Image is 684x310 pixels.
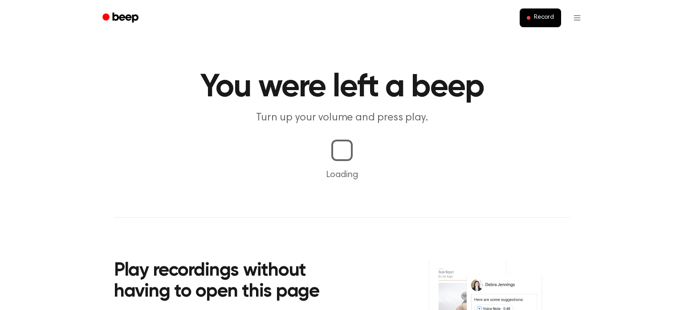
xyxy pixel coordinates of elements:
button: Open menu [566,7,588,29]
button: Record [520,8,561,27]
h2: Play recordings without having to open this page [114,260,354,303]
h1: You were left a beep [114,71,570,103]
a: Beep [96,9,147,27]
p: Turn up your volume and press play. [171,111,513,125]
p: Loading [11,168,673,182]
span: Record [534,14,554,22]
